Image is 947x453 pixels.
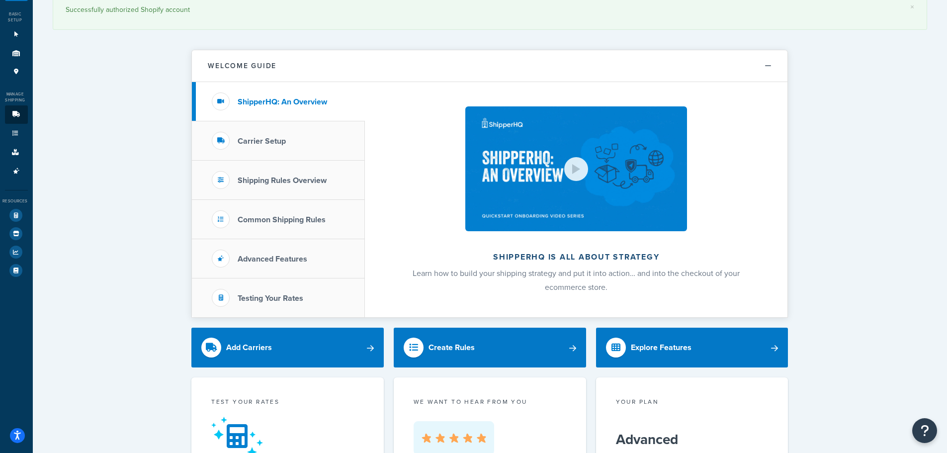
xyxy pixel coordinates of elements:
li: Help Docs [5,262,28,279]
div: Add Carriers [226,341,272,355]
a: Explore Features [596,328,788,367]
li: Marketplace [5,225,28,243]
li: Carriers [5,105,28,124]
div: Test your rates [211,397,364,409]
h3: Shipping Rules Overview [238,176,327,185]
li: Pickup Locations [5,63,28,81]
a: Create Rules [394,328,586,367]
p: we want to hear from you [414,397,566,406]
h2: Welcome Guide [208,62,276,70]
li: Boxes [5,143,28,162]
a: × [910,3,914,11]
li: Websites [5,25,28,44]
button: Welcome Guide [192,50,787,82]
li: Shipping Rules [5,124,28,143]
a: Add Carriers [191,328,384,367]
li: Analytics [5,243,28,261]
div: Explore Features [631,341,691,355]
button: Open Resource Center [912,418,937,443]
div: Successfully authorized Shopify account [66,3,914,17]
h2: ShipperHQ is all about strategy [391,253,761,262]
h3: ShipperHQ: An Overview [238,97,327,106]
li: Origins [5,44,28,63]
li: Test Your Rates [5,206,28,224]
div: Your Plan [616,397,769,409]
li: Advanced Features [5,162,28,181]
div: Create Rules [429,341,475,355]
span: Learn how to build your shipping strategy and put it into action… and into the checkout of your e... [413,268,740,293]
h5: Advanced [616,432,769,448]
h3: Carrier Setup [238,137,286,146]
h3: Testing Your Rates [238,294,303,303]
h3: Common Shipping Rules [238,215,326,224]
h3: Advanced Features [238,255,307,264]
img: ShipperHQ is all about strategy [465,106,687,231]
